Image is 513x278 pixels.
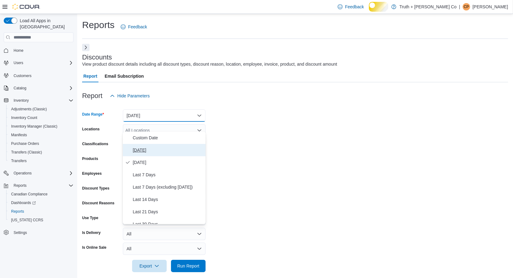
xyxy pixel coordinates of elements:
label: Discount Types [82,186,109,191]
span: Adjustments (Classic) [11,107,47,112]
span: Transfers (Classic) [11,150,42,155]
button: Adjustments (Classic) [6,105,76,113]
span: Transfers (Classic) [9,149,73,156]
span: Reports [11,209,24,214]
a: Reports [9,208,27,215]
input: Dark Mode [369,2,388,11]
a: [US_STATE] CCRS [9,216,46,224]
button: Run Report [171,260,206,272]
span: Last 30 Days [133,220,203,228]
a: Inventory Count [9,114,40,121]
span: Reports [14,183,27,188]
span: Last 14 Days [133,196,203,203]
button: Operations [11,170,34,177]
span: Run Report [177,263,199,269]
span: Operations [14,171,32,176]
label: Is Delivery [82,230,101,235]
span: Feedback [128,24,147,30]
a: Canadian Compliance [9,190,50,198]
button: Operations [1,169,76,178]
button: Reports [6,207,76,216]
span: Inventory Count [9,114,73,121]
span: Dashboards [9,199,73,206]
span: Export [136,260,163,272]
p: [PERSON_NAME] [473,3,508,10]
span: [DATE] [133,159,203,166]
button: Settings [1,228,76,237]
label: Discount Reasons [82,201,115,206]
span: Inventory [14,98,29,103]
label: Is Online Sale [82,245,106,250]
label: Classifications [82,141,108,146]
span: Transfers [9,157,73,165]
span: Transfers [11,158,27,163]
span: Adjustments (Classic) [9,105,73,113]
button: Purchase Orders [6,139,76,148]
span: Custom Date [133,134,203,141]
button: Home [1,46,76,55]
button: Inventory Count [6,113,76,122]
span: [DATE] [133,146,203,154]
button: [US_STATE] CCRS [6,216,76,224]
a: Feedback [118,21,149,33]
span: Feedback [345,4,364,10]
span: Inventory Count [11,115,37,120]
p: | [459,3,460,10]
span: Email Subscription [105,70,144,82]
label: Employees [82,171,102,176]
div: Select listbox [123,132,206,224]
label: Products [82,156,98,161]
button: Catalog [11,84,29,92]
button: All [123,228,206,240]
button: Inventory [11,97,31,104]
span: Last 7 Days [133,171,203,178]
span: Last 7 Days (excluding [DATE]) [133,183,203,191]
span: Last 21 Days [133,208,203,215]
a: Feedback [335,1,366,13]
button: Export [132,260,167,272]
span: Hide Parameters [117,93,150,99]
div: Cindy Pendergast [463,3,470,10]
span: Purchase Orders [9,140,73,147]
span: Settings [11,229,73,236]
a: Inventory Manager (Classic) [9,123,60,130]
p: Truth + [PERSON_NAME] Co [399,3,457,10]
button: Open list of options [197,128,202,133]
a: Manifests [9,131,29,139]
span: Canadian Compliance [11,192,48,197]
a: Dashboards [9,199,38,206]
button: Reports [1,181,76,190]
span: CP [464,3,469,10]
span: Home [14,48,23,53]
span: Manifests [11,133,27,137]
button: Canadian Compliance [6,190,76,198]
label: Date Range [82,112,104,117]
button: Catalog [1,84,76,92]
nav: Complex example [4,43,73,253]
span: Reports [9,208,73,215]
span: Purchase Orders [11,141,39,146]
div: View product discount details including all discount types, discount reason, location, employee, ... [82,61,337,67]
a: Purchase Orders [9,140,42,147]
button: Next [82,44,90,51]
button: Hide Parameters [107,90,152,102]
button: Transfers [6,157,76,165]
span: Dashboards [11,200,36,205]
span: Reports [11,182,73,189]
button: Inventory Manager (Classic) [6,122,76,131]
button: [DATE] [123,109,206,122]
button: Reports [11,182,29,189]
label: Locations [82,127,100,132]
button: Users [11,59,26,67]
span: Users [14,60,23,65]
span: Operations [11,170,73,177]
a: Home [11,47,26,54]
label: Use Type [82,215,98,220]
span: Manifests [9,131,73,139]
span: Home [11,47,73,54]
a: Settings [11,229,29,236]
span: Customers [11,72,73,79]
span: Settings [14,230,27,235]
img: Cova [12,4,40,10]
